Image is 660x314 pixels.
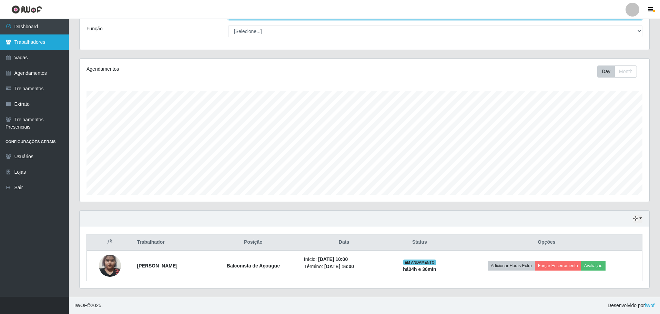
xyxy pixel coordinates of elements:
div: Agendamentos [87,65,312,73]
span: Desenvolvido por [608,302,654,309]
img: 1701273073882.jpeg [99,251,121,280]
span: EM ANDAMENTO [403,260,436,265]
span: © 2025 . [74,302,103,309]
li: Término: [304,263,384,270]
li: Início: [304,256,384,263]
th: Status [388,234,451,251]
a: iWof [645,303,654,308]
span: IWOF [74,303,87,308]
div: First group [597,65,637,78]
th: Trabalhador [133,234,207,251]
th: Data [300,234,388,251]
th: Opções [451,234,642,251]
img: CoreUI Logo [11,5,42,14]
div: Toolbar with button groups [597,65,642,78]
button: Adicionar Horas Extra [488,261,535,271]
time: [DATE] 16:00 [324,264,354,269]
strong: [PERSON_NAME] [137,263,177,269]
time: [DATE] 10:00 [318,256,348,262]
button: Avaliação [581,261,606,271]
strong: há 04 h e 36 min [403,266,436,272]
strong: Balconista de Açougue [227,263,280,269]
label: Função [87,25,103,32]
button: Forçar Encerramento [535,261,581,271]
button: Month [615,65,637,78]
button: Day [597,65,615,78]
th: Posição [207,234,300,251]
